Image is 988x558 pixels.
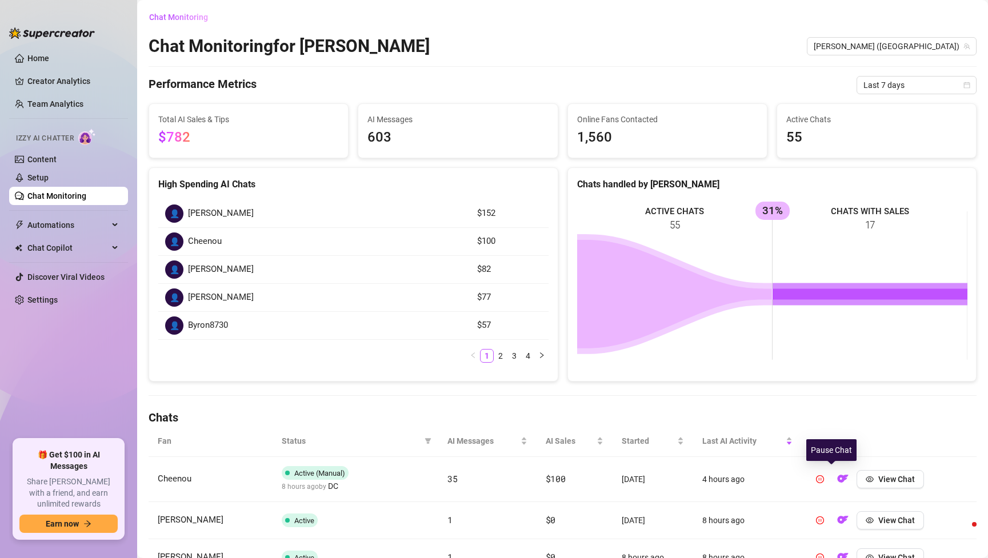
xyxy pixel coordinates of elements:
th: Last AI Activity [693,425,802,457]
iframe: Intercom live chat [949,519,977,547]
a: 1 [481,350,493,362]
div: High Spending AI Chats [158,177,549,191]
span: Status [282,435,420,447]
img: OF [837,514,849,525]
th: Fan [149,425,273,457]
div: 👤 [165,204,183,223]
span: filter [425,437,431,444]
a: Content [27,155,57,164]
span: 1 [447,514,453,525]
a: Creator Analytics [27,72,119,90]
span: AI Sales [546,435,594,447]
div: 👤 [165,232,183,251]
img: AI Chatter [78,129,96,145]
span: Cheenou [158,473,191,484]
span: eye [866,475,874,483]
a: OF [834,518,852,527]
button: right [535,349,549,363]
h4: Chats [149,410,977,425]
a: 3 [508,350,521,362]
h2: Chat Monitoring for [PERSON_NAME] [149,35,430,57]
span: 55 [786,127,967,148]
button: OF [834,511,852,529]
span: Total AI Sales & Tips [158,113,339,126]
a: Setup [27,173,49,182]
a: Chat Monitoring [27,191,86,200]
a: Home [27,54,49,63]
span: [PERSON_NAME] [188,291,254,304]
div: 👤 [165,288,183,307]
article: $57 [477,319,542,332]
h4: Performance Metrics [149,76,257,94]
span: calendar [963,82,970,89]
li: Next Page [535,349,549,363]
span: 1,560 [577,127,758,148]
li: 3 [507,349,521,363]
span: $0 [546,514,555,525]
span: 🎁 Get $100 in AI Messages [19,449,118,472]
div: Pause Chat [806,439,857,461]
span: pause-circle [816,475,824,483]
div: Chats handled by [PERSON_NAME] [577,177,967,191]
span: left [470,352,477,359]
span: DC [328,480,338,492]
span: team [963,43,970,50]
button: View Chat [857,511,924,529]
span: Izzy AI Chatter [16,133,74,144]
button: View Chat [857,470,924,488]
article: $100 [477,235,542,248]
span: [PERSON_NAME] [158,515,223,525]
span: Chat Monitoring [149,13,208,22]
button: Chat Monitoring [149,8,217,26]
span: eye [866,516,874,524]
td: 4 hours ago [693,457,802,502]
a: Discover Viral Videos [27,272,105,282]
span: AI Messages [367,113,548,126]
th: AI Sales [537,425,613,457]
span: Chat Copilot [27,239,109,257]
li: 1 [480,349,494,363]
td: [DATE] [613,502,693,539]
span: AI Messages [447,435,518,447]
li: 2 [494,349,507,363]
button: left [466,349,480,363]
span: [PERSON_NAME] [188,263,254,276]
div: 👤 [165,316,183,335]
span: Online Fans Contacted [577,113,758,126]
span: View Chat [878,475,915,484]
span: Active [294,516,314,525]
span: filter [422,432,434,449]
img: logo-BBDzfeDw.svg [9,27,95,39]
li: Previous Page [466,349,480,363]
th: Started [613,425,693,457]
span: Active (Manual) [294,469,345,477]
article: $152 [477,207,542,220]
button: Earn nowarrow-right [19,515,118,533]
span: 35 [447,473,457,484]
span: Last AI Activity [702,435,783,447]
span: right [538,352,545,359]
span: 8 hours ago by [282,483,338,491]
a: Team Analytics [27,99,83,109]
span: Byron8730 [188,319,228,332]
span: pause-circle [816,516,824,524]
a: 2 [494,350,507,362]
span: View Chat [878,516,915,525]
span: [PERSON_NAME] [188,207,254,220]
th: AI Messages [438,425,537,457]
a: 4 [522,350,534,362]
span: thunderbolt [15,220,24,230]
span: Earn now [46,519,79,528]
span: 603 [367,127,548,148]
button: OF [834,470,852,488]
article: $77 [477,291,542,304]
article: $82 [477,263,542,276]
td: [DATE] [613,457,693,502]
a: OF [834,477,852,486]
img: OF [837,473,849,484]
span: Automations [27,216,109,234]
a: Settings [27,295,58,304]
span: Last 7 days [863,77,970,94]
span: Started [622,435,675,447]
span: $100 [546,473,566,484]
